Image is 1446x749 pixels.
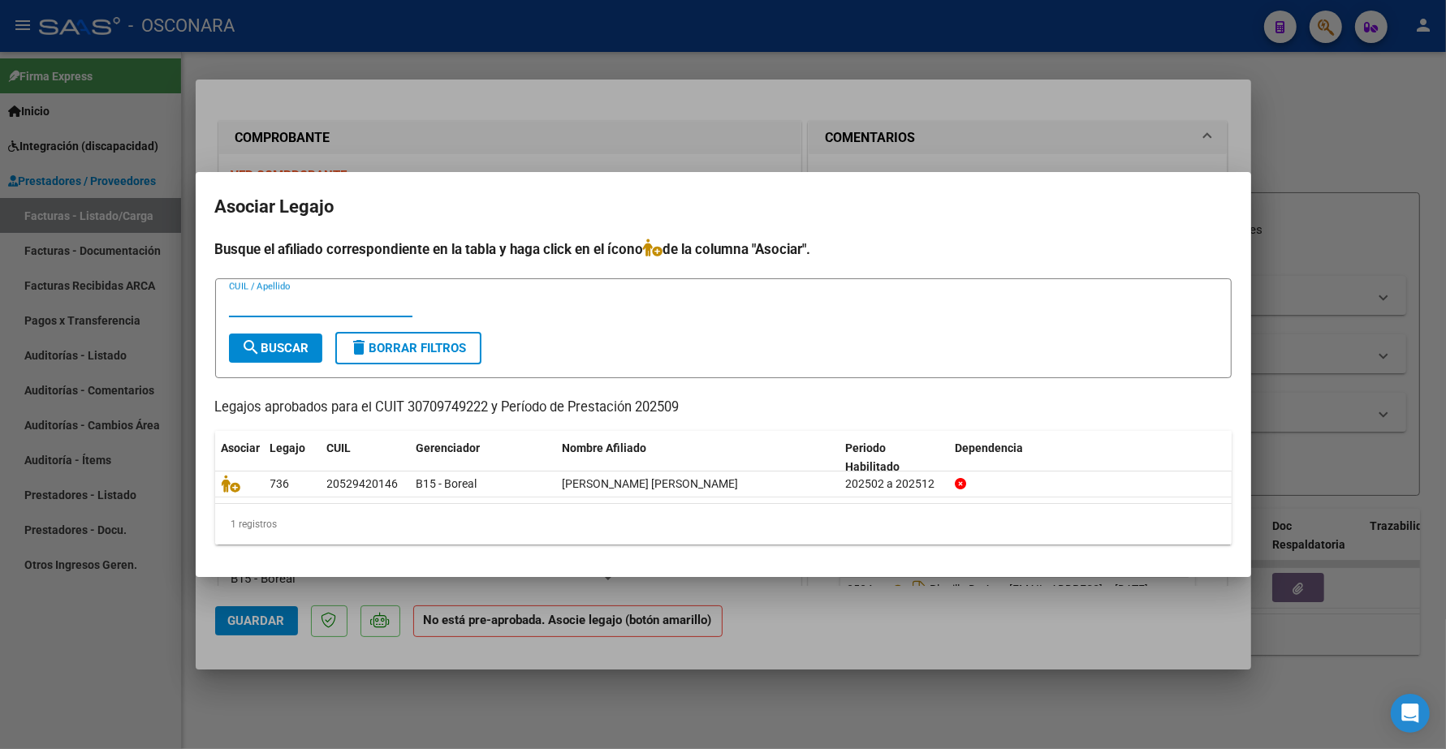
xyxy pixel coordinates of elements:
div: 1 registros [215,504,1232,545]
span: Gerenciador [417,441,481,454]
mat-icon: search [242,338,261,357]
datatable-header-cell: CUIL [321,431,410,484]
span: Legajo [270,441,306,454]
span: Borrar Filtros [350,341,467,355]
span: 736 [270,477,290,490]
datatable-header-cell: Legajo [264,431,321,484]
span: DIAZ JAIME CIRO SEBASTIAN [563,477,739,490]
mat-icon: delete [350,338,369,357]
div: Open Intercom Messenger [1391,694,1430,733]
div: 202502 a 202512 [845,475,942,493]
button: Buscar [229,334,322,363]
span: Asociar [222,441,261,454]
span: Dependencia [955,441,1023,454]
span: B15 - Boreal [417,477,477,490]
span: CUIL [327,441,352,454]
datatable-header-cell: Dependencia [948,431,1232,484]
datatable-header-cell: Periodo Habilitado [839,431,948,484]
datatable-header-cell: Nombre Afiliado [556,431,840,484]
button: Borrar Filtros [335,332,481,364]
p: Legajos aprobados para el CUIT 30709749222 y Período de Prestación 202509 [215,398,1232,418]
datatable-header-cell: Gerenciador [410,431,556,484]
h2: Asociar Legajo [215,192,1232,222]
h4: Busque el afiliado correspondiente en la tabla y haga click en el ícono de la columna "Asociar". [215,239,1232,260]
span: Periodo Habilitado [845,441,900,473]
datatable-header-cell: Asociar [215,431,264,484]
span: Nombre Afiliado [563,441,647,454]
span: Buscar [242,341,309,355]
div: 20529420146 [327,475,399,493]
